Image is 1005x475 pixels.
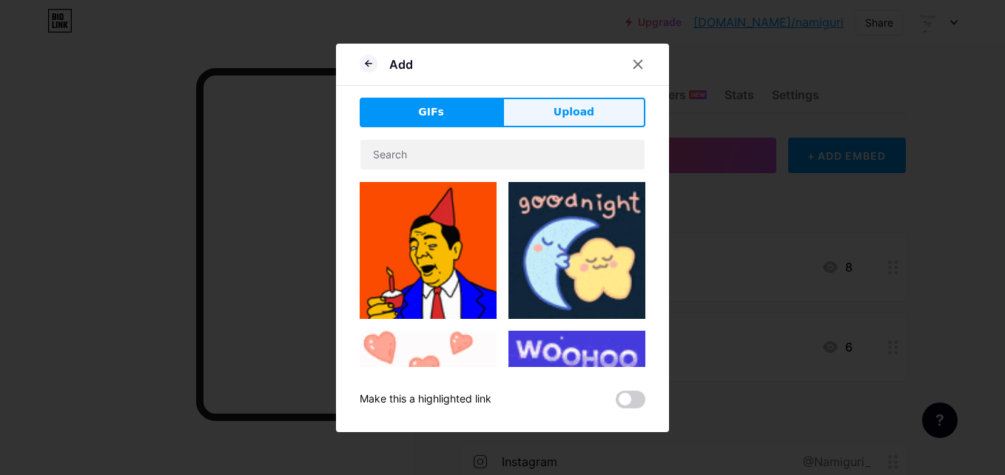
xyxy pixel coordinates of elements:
[360,331,497,468] img: Gihpy
[360,98,502,127] button: GIFs
[554,104,594,120] span: Upload
[508,331,645,468] img: Gihpy
[360,391,491,408] div: Make this a highlighted link
[389,55,413,73] div: Add
[360,140,645,169] input: Search
[502,98,645,127] button: Upload
[418,104,444,120] span: GIFs
[360,182,497,319] img: Gihpy
[508,182,645,319] img: Gihpy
